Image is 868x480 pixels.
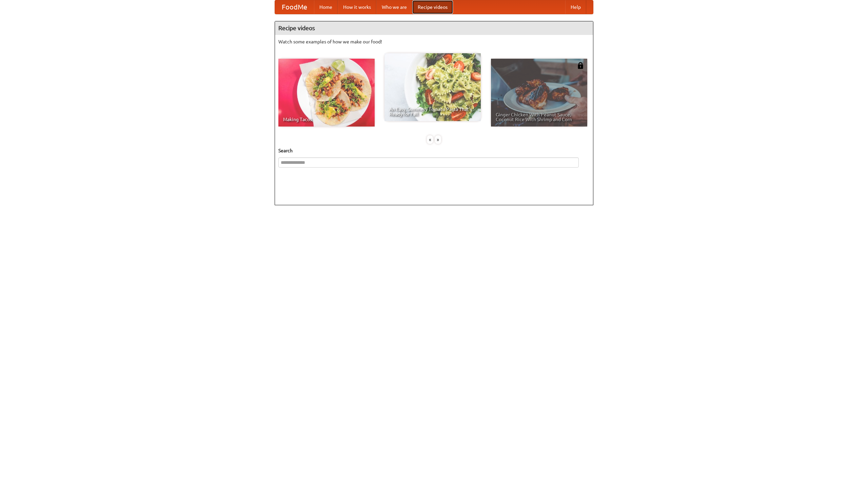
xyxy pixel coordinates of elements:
a: FoodMe [275,0,314,14]
a: Making Tacos [278,59,375,127]
span: Making Tacos [283,117,370,122]
a: Help [565,0,586,14]
h4: Recipe videos [275,21,593,35]
p: Watch some examples of how we make our food! [278,38,590,45]
h5: Search [278,147,590,154]
div: « [427,135,433,144]
img: 483408.png [577,62,584,69]
div: » [435,135,441,144]
a: How it works [338,0,376,14]
a: Who we are [376,0,412,14]
a: Home [314,0,338,14]
a: Recipe videos [412,0,453,14]
span: An Easy, Summery Tomato Pasta That's Ready for Fall [389,107,476,116]
a: An Easy, Summery Tomato Pasta That's Ready for Fall [384,53,481,121]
